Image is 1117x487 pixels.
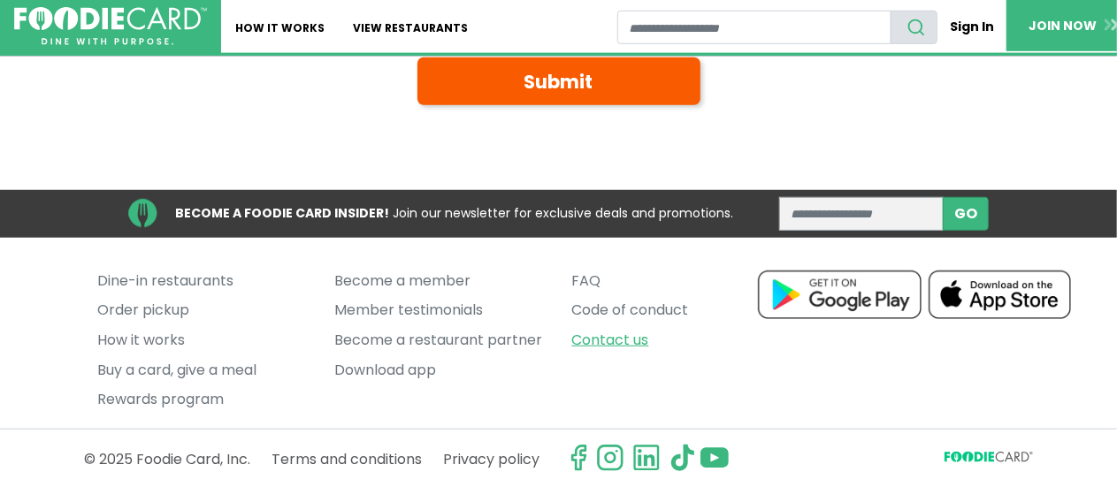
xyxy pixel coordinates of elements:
[571,325,782,355] a: Contact us
[97,296,308,326] a: Order pickup
[97,266,308,296] a: Dine-in restaurants
[937,11,1006,43] a: Sign In
[84,444,250,475] p: © 2025 Foodie Card, Inc.
[393,205,733,223] span: Join our newsletter for exclusive deals and promotions.
[669,444,697,472] img: tiktok.svg
[443,444,539,475] a: Privacy policy
[334,325,545,355] a: Become a restaurant partner
[891,11,937,44] button: search
[571,266,782,296] a: FAQ
[571,296,782,326] a: Code of conduct
[97,325,308,355] a: How it works
[943,197,989,231] button: subscribe
[272,444,422,475] a: Terms and conditions
[175,204,389,222] strong: BECOME A FOODIE CARD INSIDER!
[334,266,545,296] a: Become a member
[700,444,729,472] img: youtube.svg
[334,355,545,385] a: Download app
[945,452,1033,468] svg: FoodieCard
[632,444,661,472] img: linkedin.svg
[417,57,700,105] button: Submit
[617,11,891,44] input: restaurant search
[97,384,308,415] a: Rewards program
[564,444,593,472] svg: check us out on facebook
[334,296,545,326] a: Member testimonials
[97,355,308,385] a: Buy a card, give a meal
[779,197,944,231] input: enter email address
[14,7,207,46] img: FoodieCard; Eat, Drink, Save, Donate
